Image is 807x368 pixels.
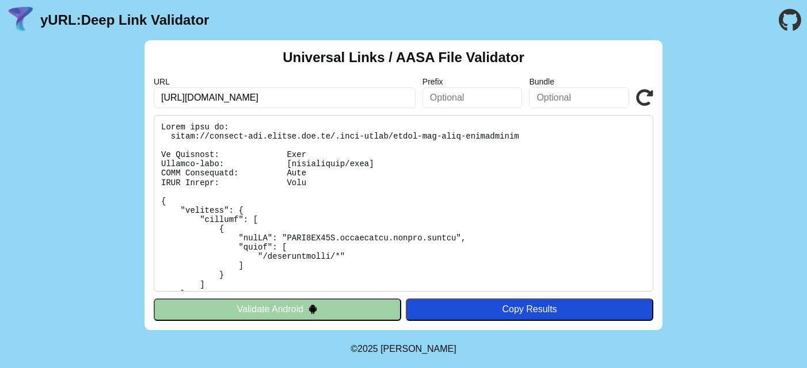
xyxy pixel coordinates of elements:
label: URL [154,77,416,86]
label: Bundle [529,77,629,86]
img: droidIcon.svg [308,304,318,314]
span: 2025 [357,344,378,354]
footer: © [351,330,456,368]
input: Optional [529,87,629,108]
label: Prefix [422,77,523,86]
pre: Lorem ipsu do: sitam://consect-adi.elitse.doe.te/.inci-utlab/etdol-mag-aliq-enimadminim Ve Quisno... [154,115,653,292]
button: Copy Results [406,298,653,320]
a: Michael Ibragimchayev's Personal Site [380,344,456,354]
a: yURL:Deep Link Validator [40,12,209,28]
input: Required [154,87,416,108]
button: Validate Android [154,298,401,320]
img: yURL Logo [6,5,36,35]
input: Optional [422,87,523,108]
div: Copy Results [412,304,648,315]
h2: Universal Links / AASA File Validator [283,49,524,66]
